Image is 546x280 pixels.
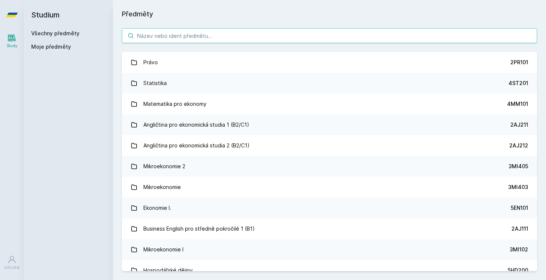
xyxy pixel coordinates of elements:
[122,52,537,73] a: Právo 2PR101
[122,73,537,94] a: Statistika 4ST201
[143,201,171,215] div: Ekonomie I.
[122,239,537,260] a: Mikroekonomie I 3MI102
[143,159,185,174] div: Mikroekonomie 2
[143,180,181,195] div: Mikroekonomie
[510,246,528,253] div: 3MI102
[508,183,528,191] div: 3MI403
[509,142,528,149] div: 2AJ212
[510,59,528,66] div: 2PR101
[510,121,528,128] div: 2AJ211
[122,114,537,135] a: Angličtina pro ekonomická studia 1 (B2/C1) 2AJ211
[31,43,71,51] span: Moje předměty
[143,138,250,153] div: Angličtina pro ekonomická studia 2 (B2/C1)
[143,117,249,132] div: Angličtina pro ekonomická studia 1 (B2/C1)
[4,265,20,270] div: Uživatel
[508,267,528,274] div: 5HD200
[1,30,22,52] a: Study
[31,30,79,36] a: Všechny předměty
[143,263,193,278] div: Hospodářské dějiny
[122,135,537,156] a: Angličtina pro ekonomická studia 2 (B2/C1) 2AJ212
[143,242,183,257] div: Mikroekonomie I
[143,97,207,111] div: Matematika pro ekonomy
[7,43,17,49] div: Study
[143,55,158,70] div: Právo
[508,79,528,87] div: 4ST201
[508,163,528,170] div: 3MI405
[122,156,537,177] a: Mikroekonomie 2 3MI405
[143,76,167,91] div: Statistika
[511,225,528,232] div: 2AJ111
[507,100,528,108] div: 4MM101
[122,9,537,19] h1: Předměty
[122,218,537,239] a: Business English pro středně pokročilé 1 (B1) 2AJ111
[122,177,537,198] a: Mikroekonomie 3MI403
[1,251,22,274] a: Uživatel
[511,204,528,212] div: 5EN101
[122,94,537,114] a: Matematika pro ekonomy 4MM101
[122,198,537,218] a: Ekonomie I. 5EN101
[122,28,537,43] input: Název nebo ident předmětu…
[143,221,255,236] div: Business English pro středně pokročilé 1 (B1)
